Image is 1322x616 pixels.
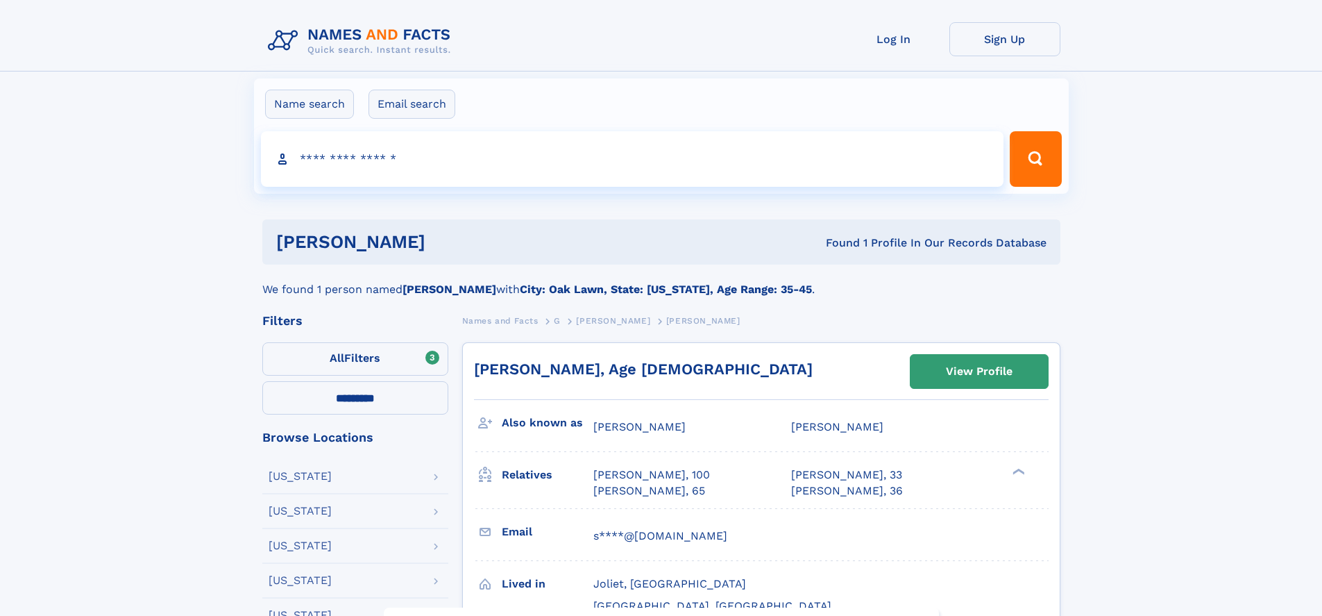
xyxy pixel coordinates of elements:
[262,342,448,376] label: Filters
[402,283,496,296] b: [PERSON_NAME]
[791,467,902,483] a: [PERSON_NAME], 33
[330,351,344,365] span: All
[576,316,650,326] span: [PERSON_NAME]
[276,233,626,251] h1: [PERSON_NAME]
[791,483,903,499] a: [PERSON_NAME], 36
[576,312,650,329] a: [PERSON_NAME]
[666,316,740,326] span: [PERSON_NAME]
[593,420,686,433] span: [PERSON_NAME]
[520,283,812,296] b: City: Oak Lawn, State: [US_STATE], Age Range: 35-45
[262,265,1060,298] div: We found 1 person named with .
[554,316,561,326] span: G
[261,131,1004,187] input: search input
[949,22,1060,56] a: Sign Up
[502,463,593,487] h3: Relatives
[625,235,1046,251] div: Found 1 Profile In Our Records Database
[269,506,332,517] div: [US_STATE]
[502,572,593,596] h3: Lived in
[269,471,332,482] div: [US_STATE]
[265,90,354,119] label: Name search
[368,90,455,119] label: Email search
[262,315,448,327] div: Filters
[791,420,883,433] span: [PERSON_NAME]
[502,411,593,435] h3: Also known as
[1009,467,1026,476] div: ❯
[593,599,831,613] span: [GEOGRAPHIC_DATA], [GEOGRAPHIC_DATA]
[1010,131,1061,187] button: Search Button
[502,520,593,544] h3: Email
[910,355,1048,388] a: View Profile
[269,540,332,551] div: [US_STATE]
[262,22,462,60] img: Logo Names and Facts
[593,577,746,590] span: Joliet, [GEOGRAPHIC_DATA]
[593,467,710,483] a: [PERSON_NAME], 100
[593,483,705,499] a: [PERSON_NAME], 65
[474,360,813,378] a: [PERSON_NAME], Age [DEMOGRAPHIC_DATA]
[838,22,949,56] a: Log In
[462,312,539,329] a: Names and Facts
[262,431,448,444] div: Browse Locations
[269,575,332,586] div: [US_STATE]
[946,356,1012,388] div: View Profile
[554,312,561,329] a: G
